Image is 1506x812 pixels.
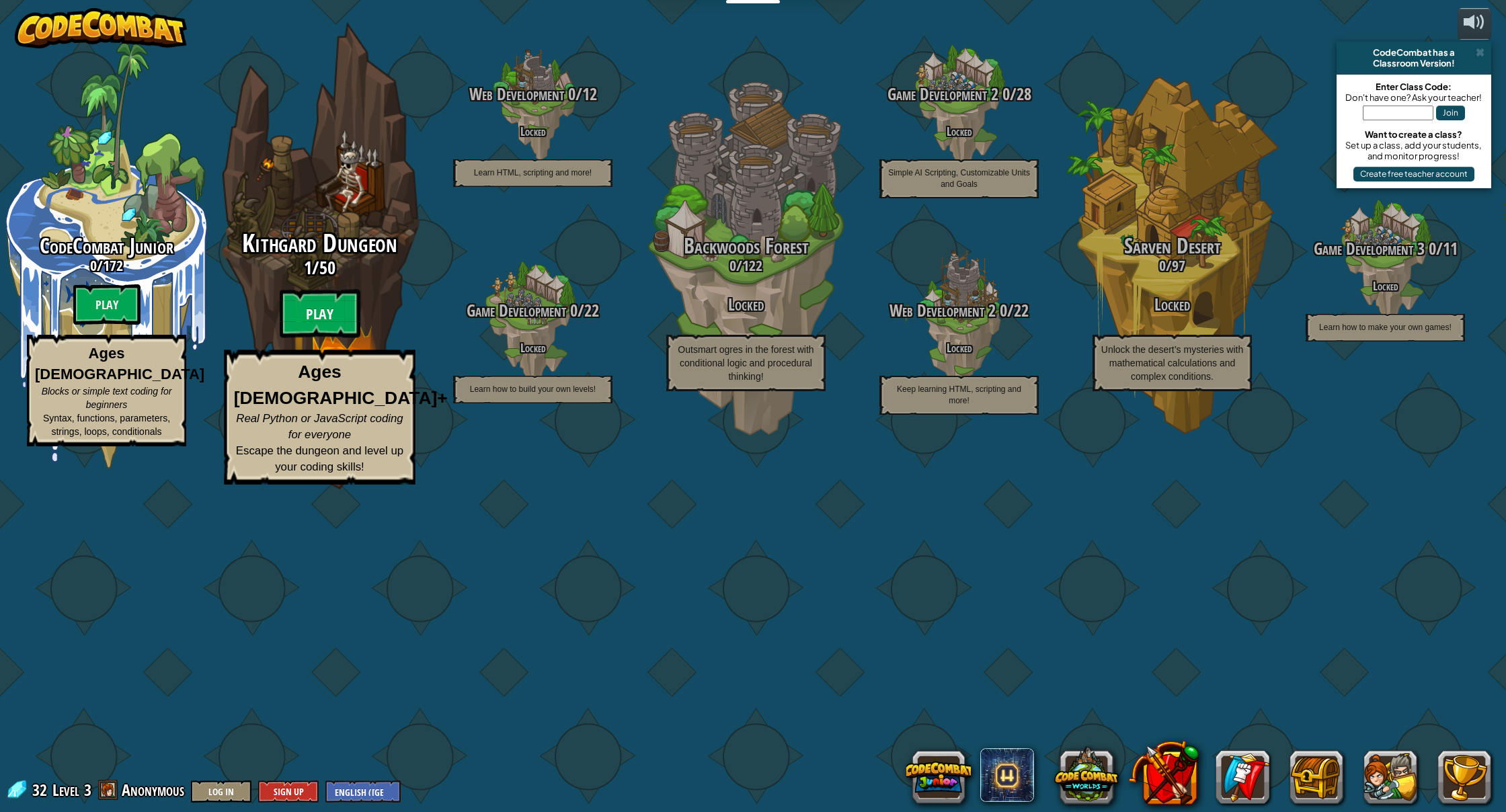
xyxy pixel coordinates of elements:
h3: / [426,302,639,320]
button: Log In [191,780,251,803]
h4: Locked [1279,280,1492,292]
h4: Locked [853,125,1066,138]
btn: Play [73,284,141,325]
span: Game Development [467,299,566,322]
span: 0 [1159,255,1166,276]
h3: Locked [639,296,853,314]
span: 22 [1014,299,1029,322]
span: Escape the dungeon and level up your coding skills! [236,444,403,473]
span: Backwoods Forest [684,231,809,260]
span: Game Development 2 [887,83,998,106]
button: Sign Up [258,780,319,803]
span: Level [52,779,79,801]
span: 0 [729,255,736,276]
div: Want to create a class? [1343,129,1484,140]
span: 97 [1172,255,1185,276]
button: Create free teacher account [1353,167,1474,181]
span: 0 [996,299,1007,322]
span: 3 [84,779,91,801]
div: Set up a class, add your students, and monitor progress! [1343,140,1484,161]
h3: / [1066,257,1279,274]
span: CodeCombat Junior [40,231,173,260]
h3: / [639,257,853,274]
span: 0 [1425,237,1436,260]
span: Blocks or simple text coding for beginners [42,386,172,410]
h4: Locked [853,341,1066,354]
btn: Play [280,290,360,338]
h3: / [426,85,639,104]
span: Learn how to build your own levels! [470,384,596,394]
span: Kithgard Dungeon [242,226,397,261]
h3: / [853,85,1066,104]
h3: / [853,302,1066,320]
span: 122 [742,255,762,276]
span: Sarven Desert [1124,231,1221,260]
span: Simple AI Scripting, Customizable Units and Goals [888,168,1030,189]
h3: Locked [1066,296,1279,314]
span: Anonymous [122,779,184,801]
div: Enter Class Code: [1343,81,1484,92]
span: 28 [1017,83,1031,106]
span: 32 [32,779,51,801]
div: CodeCombat has a [1342,47,1486,58]
span: Game Development 3 [1314,237,1425,260]
span: Unlock the desert’s mysteries with mathematical calculations and complex conditions. [1101,344,1243,382]
span: 172 [103,255,123,276]
span: Keep learning HTML, scripting and more! [897,384,1021,405]
span: 0 [564,83,576,106]
strong: Ages [DEMOGRAPHIC_DATA]+ [234,362,448,408]
span: Syntax, functions, parameters, strings, loops, conditionals [43,413,170,437]
span: 22 [584,299,599,322]
span: Learn HTML, scripting and more! [474,168,592,177]
span: Learn how to make your own games! [1319,323,1452,332]
span: Outsmart ogres in the forest with conditional logic and procedural thinking! [678,344,814,382]
span: 0 [90,255,97,276]
span: 12 [582,83,597,106]
button: Join [1436,106,1465,120]
div: Don't have one? Ask your teacher! [1343,92,1484,103]
span: 11 [1443,237,1458,260]
span: Web Development [469,83,564,106]
strong: Ages [DEMOGRAPHIC_DATA] [35,345,204,382]
span: 0 [998,83,1010,106]
img: CodeCombat - Learn how to code by playing a game [15,8,187,48]
h3: / [1279,240,1492,258]
span: 0 [566,299,578,322]
span: Real Python or JavaScript coding for everyone [236,412,403,441]
span: 1 [304,255,312,280]
h4: Locked [426,125,639,138]
span: 50 [319,255,335,280]
div: Classroom Version! [1342,58,1486,69]
h3: / [192,258,447,278]
button: Adjust volume [1458,8,1491,40]
h4: Locked [426,341,639,354]
span: Web Development 2 [889,299,996,322]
